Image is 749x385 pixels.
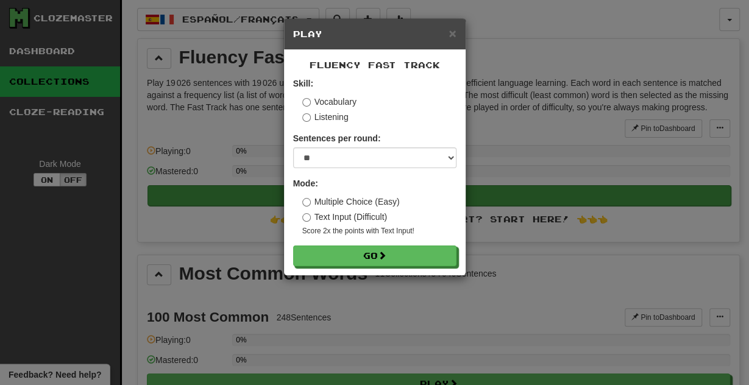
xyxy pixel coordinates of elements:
label: Text Input (Difficult) [302,211,388,223]
input: Text Input (Difficult) [302,213,311,222]
label: Vocabulary [302,96,357,108]
strong: Skill: [293,79,313,88]
input: Multiple Choice (Easy) [302,198,311,207]
button: Go [293,245,456,266]
label: Listening [302,111,349,123]
h5: Play [293,28,456,40]
label: Sentences per round: [293,132,381,144]
span: Fluency Fast Track [310,60,440,70]
strong: Mode: [293,178,318,188]
button: Close [449,27,456,40]
input: Listening [302,113,311,122]
span: × [449,26,456,40]
label: Multiple Choice (Easy) [302,196,400,208]
input: Vocabulary [302,98,311,107]
small: Score 2x the points with Text Input ! [302,226,456,236]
